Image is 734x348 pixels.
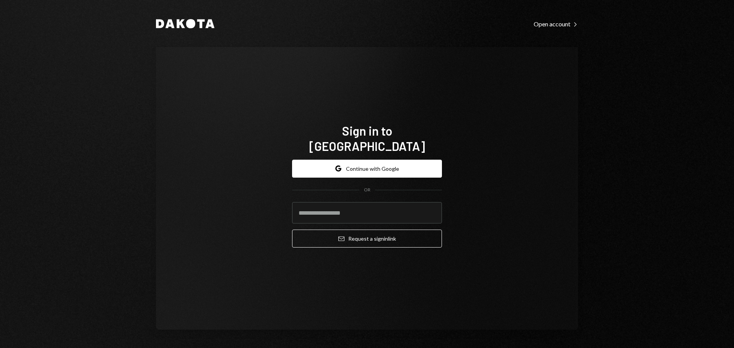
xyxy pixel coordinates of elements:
h1: Sign in to [GEOGRAPHIC_DATA] [292,123,442,154]
button: Continue with Google [292,160,442,178]
div: OR [364,187,370,193]
button: Request a signinlink [292,230,442,248]
a: Open account [534,19,578,28]
div: Open account [534,20,578,28]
